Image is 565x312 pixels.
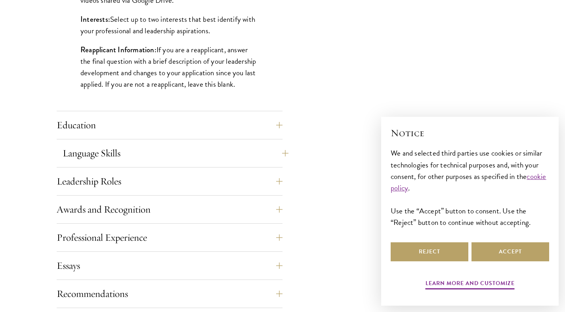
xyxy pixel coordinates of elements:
button: Professional Experience [57,228,282,247]
button: Leadership Roles [57,172,282,191]
button: Awards and Recognition [57,200,282,219]
strong: Interests: [80,14,110,25]
p: If you are a reapplicant, answer the final question with a brief description of your leadership d... [80,44,259,90]
strong: Reapplicant Information: [80,44,157,55]
button: Recommendations [57,284,282,303]
button: Learn more and customize [426,278,515,291]
button: Language Skills [63,144,288,163]
p: Select up to two interests that best identify with your professional and leadership aspirations. [80,13,259,36]
button: Accept [471,242,549,261]
button: Education [57,116,282,135]
h2: Notice [391,126,549,140]
a: cookie policy [391,171,546,194]
div: We and selected third parties use cookies or similar technologies for technical purposes and, wit... [391,147,549,228]
button: Reject [391,242,468,261]
button: Essays [57,256,282,275]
